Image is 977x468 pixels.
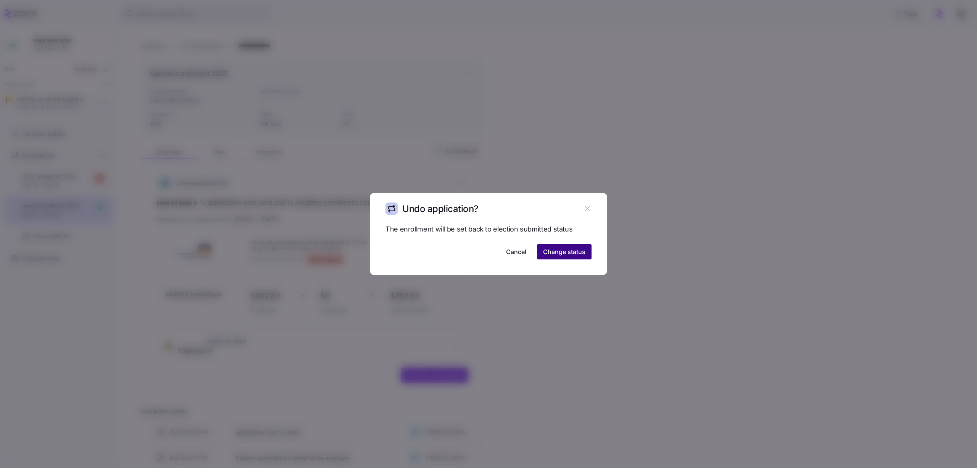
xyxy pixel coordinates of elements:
button: Cancel [500,244,532,259]
span: Cancel [506,247,526,256]
span: Change status [543,247,585,256]
h1: Undo application? [402,203,479,215]
span: The enrollment will be set back to election submitted status [385,224,572,235]
button: Change status [537,244,592,259]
